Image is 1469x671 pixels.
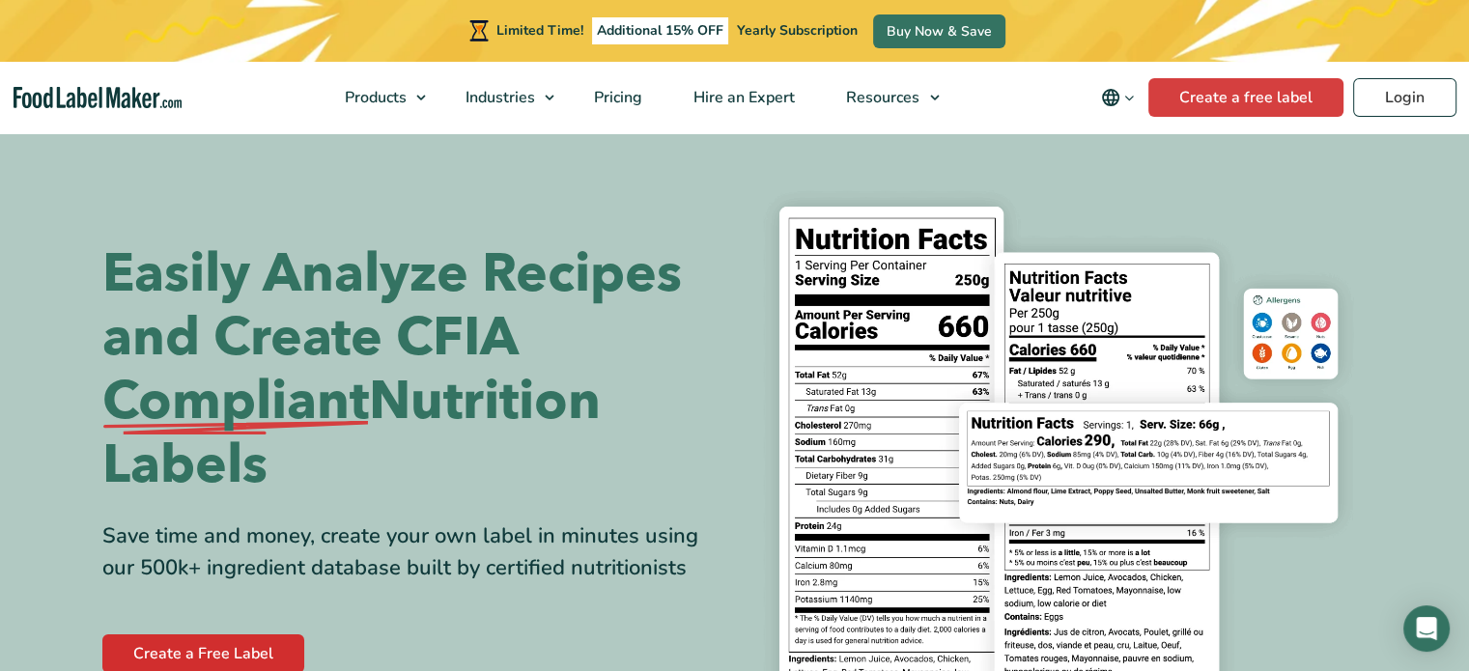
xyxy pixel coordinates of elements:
a: Create a free label [1148,78,1343,117]
a: Food Label Maker homepage [14,87,183,109]
span: Products [339,87,409,108]
h1: Easily Analyze Recipes and Create CFIA Nutrition Labels [102,242,720,497]
span: Compliant [102,370,369,433]
a: Products [320,62,436,133]
span: Hire an Expert [688,87,797,108]
div: Open Intercom Messenger [1403,605,1450,652]
a: Login [1353,78,1456,117]
span: Yearly Subscription [737,21,858,40]
span: Resources [840,87,921,108]
a: Buy Now & Save [873,14,1005,48]
span: Industries [460,87,537,108]
a: Industries [440,62,564,133]
div: Save time and money, create your own label in minutes using our 500k+ ingredient database built b... [102,520,720,584]
a: Pricing [569,62,664,133]
span: Pricing [588,87,644,108]
span: Additional 15% OFF [592,17,728,44]
span: Limited Time! [496,21,583,40]
a: Resources [821,62,948,133]
button: Change language [1088,78,1148,117]
a: Hire an Expert [668,62,816,133]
